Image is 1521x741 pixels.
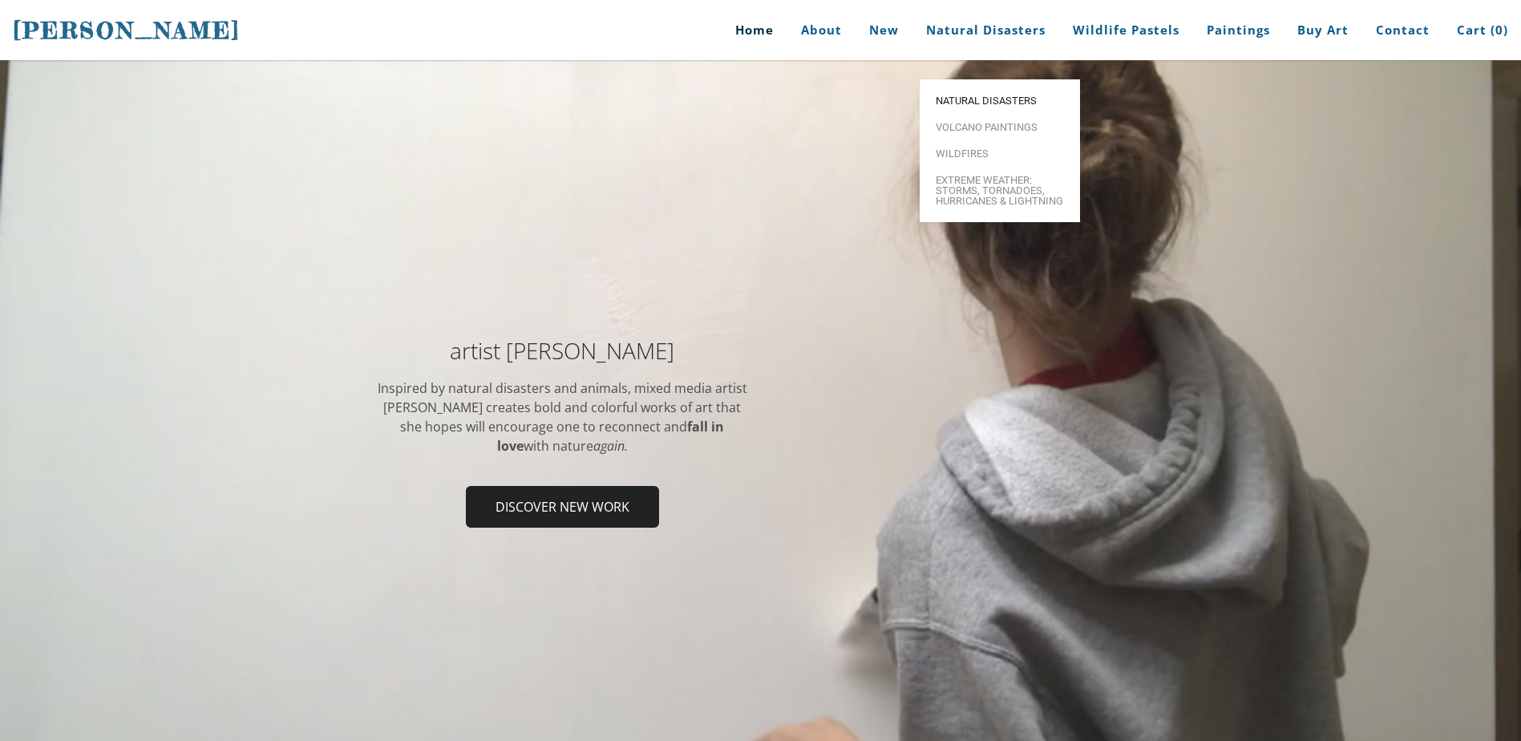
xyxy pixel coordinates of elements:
a: Extreme Weather: Storms, Tornadoes, Hurricanes & Lightning [920,167,1080,214]
em: again. [593,437,628,455]
span: Extreme Weather: Storms, Tornadoes, Hurricanes & Lightning [936,175,1064,206]
div: Inspired by natural disasters and animals, mixed media artist [PERSON_NAME] ​creates bold and col... [376,379,749,456]
a: Volcano paintings [920,114,1080,140]
span: Wildfires [936,148,1064,159]
a: Discover new work [466,486,659,528]
span: 0 [1495,22,1503,38]
a: Natural Disasters [920,87,1080,114]
span: Volcano paintings [936,122,1064,132]
a: Wildfires [920,140,1080,167]
a: [PERSON_NAME] [13,15,241,46]
span: [PERSON_NAME] [13,17,241,44]
h2: artist [PERSON_NAME] [376,339,749,362]
span: Discover new work [467,488,657,526]
span: Natural Disasters [936,95,1064,106]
